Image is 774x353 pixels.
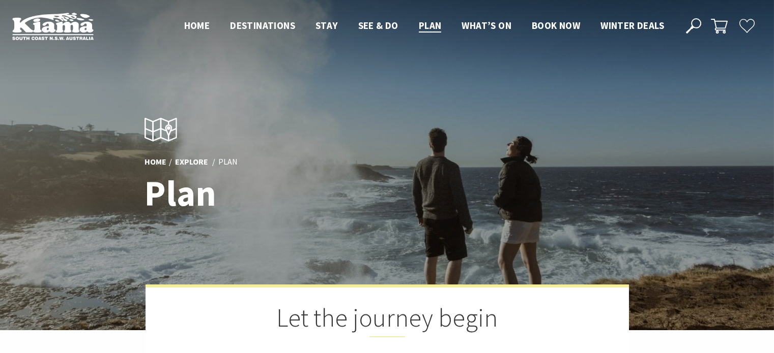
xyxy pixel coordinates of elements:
img: Kiama Logo [12,12,94,40]
span: What’s On [462,19,511,31]
h1: Plan [145,174,432,213]
span: Home [184,19,210,31]
a: Explore [175,156,208,168]
h2: Let the journey begin [196,303,578,337]
span: Winter Deals [600,19,664,31]
nav: Main Menu [174,18,674,35]
span: Plan [419,19,442,31]
span: Stay [316,19,338,31]
a: Home [145,156,166,168]
li: Plan [218,155,238,169]
span: Book now [532,19,580,31]
span: Destinations [230,19,295,31]
span: See & Do [358,19,398,31]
